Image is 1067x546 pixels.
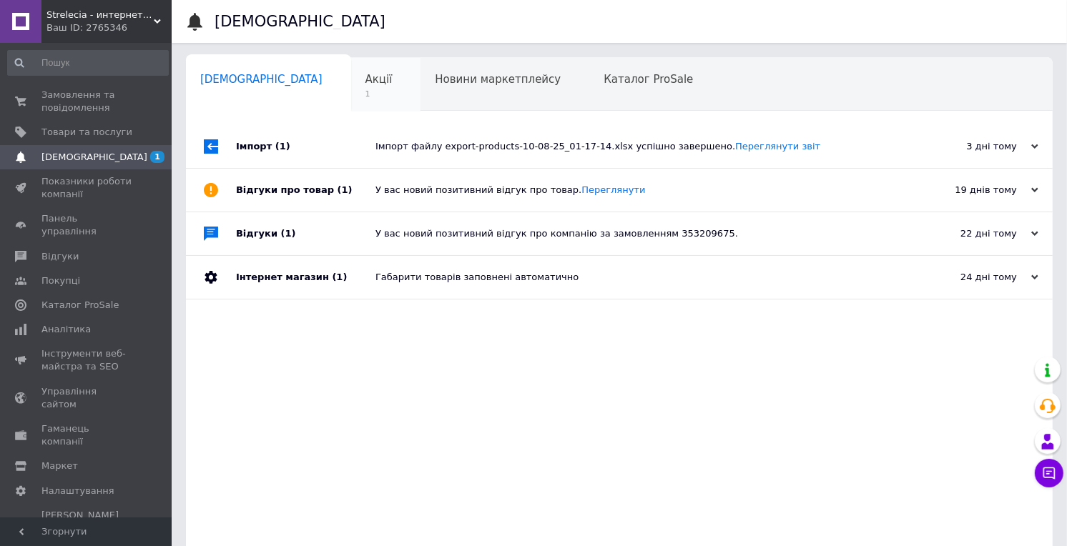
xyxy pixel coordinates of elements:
h1: [DEMOGRAPHIC_DATA] [215,13,385,30]
span: Гаманець компанії [41,422,132,448]
span: Каталог ProSale [604,73,693,86]
div: Відгуки [236,212,375,255]
span: 1 [365,89,393,99]
span: [DEMOGRAPHIC_DATA] [41,151,147,164]
span: Інструменти веб-майстра та SEO [41,347,132,373]
div: 22 дні тому [895,227,1038,240]
span: Замовлення та повідомлення [41,89,132,114]
div: Інтернет магазин [236,256,375,299]
span: Каталог ProSale [41,299,119,312]
span: (1) [338,184,353,195]
span: (1) [281,228,296,239]
span: Акції [365,73,393,86]
span: 1 [150,151,164,163]
span: Покупці [41,274,80,287]
div: У вас новий позитивний відгук про товар. [375,184,895,197]
div: 19 днів тому [895,184,1038,197]
span: Панель управління [41,212,132,238]
div: 3 дні тому [895,140,1038,153]
span: Товари та послуги [41,126,132,139]
div: 24 дні тому [895,271,1038,284]
div: У вас новий позитивний відгук про компанію за замовленням 353209675. [375,227,895,240]
div: Габарити товарів заповнені автоматично [375,271,895,284]
input: Пошук [7,50,169,76]
div: Імпорт файлу export-products-10-08-25_01-17-14.xlsx успішно завершено. [375,140,895,153]
span: Strelecia - интернет-магазин женских сумок, клатчей, рюкзаков и одежды [46,9,154,21]
span: Маркет [41,460,78,472]
span: Показники роботи компанії [41,175,132,201]
a: Переглянути звіт [735,141,820,152]
span: (1) [275,141,290,152]
a: Переглянути [581,184,645,195]
span: [DEMOGRAPHIC_DATA] [200,73,323,86]
span: Налаштування [41,485,114,497]
div: Ваш ID: 2765346 [46,21,172,34]
span: Відгуки [41,250,79,263]
button: Чат з покупцем [1035,459,1063,487]
span: Управління сайтом [41,385,132,411]
span: Новини маркетплейсу [435,73,561,86]
div: Відгуки про товар [236,169,375,212]
div: Імпорт [236,125,375,168]
span: Аналітика [41,323,91,336]
span: (1) [332,272,347,282]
